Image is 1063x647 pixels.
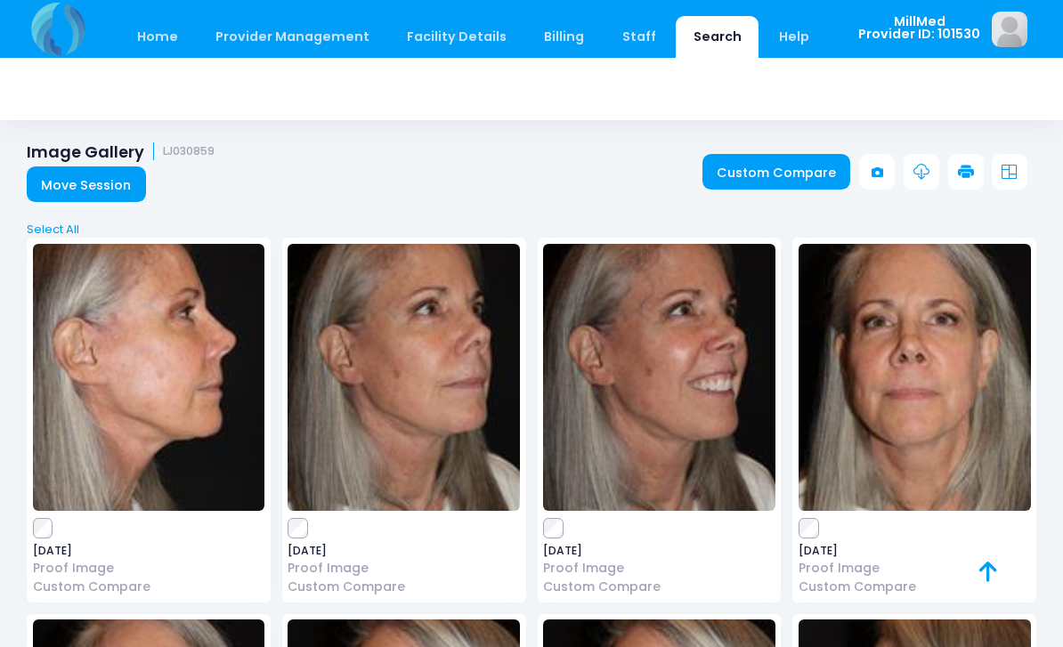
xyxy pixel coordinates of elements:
[198,16,386,58] a: Provider Management
[799,578,1031,596] a: Custom Compare
[676,16,759,58] a: Search
[119,16,195,58] a: Home
[992,12,1027,47] img: image
[288,244,520,511] img: image
[605,16,673,58] a: Staff
[799,559,1031,578] a: Proof Image
[543,546,775,556] span: [DATE]
[288,546,520,556] span: [DATE]
[27,166,146,202] a: Move Session
[543,559,775,578] a: Proof Image
[702,154,851,190] a: Custom Compare
[543,578,775,596] a: Custom Compare
[799,244,1031,511] img: image
[21,221,1043,239] a: Select All
[762,16,827,58] a: Help
[163,145,215,158] small: LJ030859
[288,578,520,596] a: Custom Compare
[858,15,980,41] span: MillMed Provider ID: 101530
[799,546,1031,556] span: [DATE]
[27,142,215,161] h1: Image Gallery
[33,578,265,596] a: Custom Compare
[33,546,265,556] span: [DATE]
[543,244,775,511] img: image
[33,244,265,511] img: image
[288,559,520,578] a: Proof Image
[390,16,524,58] a: Facility Details
[33,559,265,578] a: Proof Image
[527,16,602,58] a: Billing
